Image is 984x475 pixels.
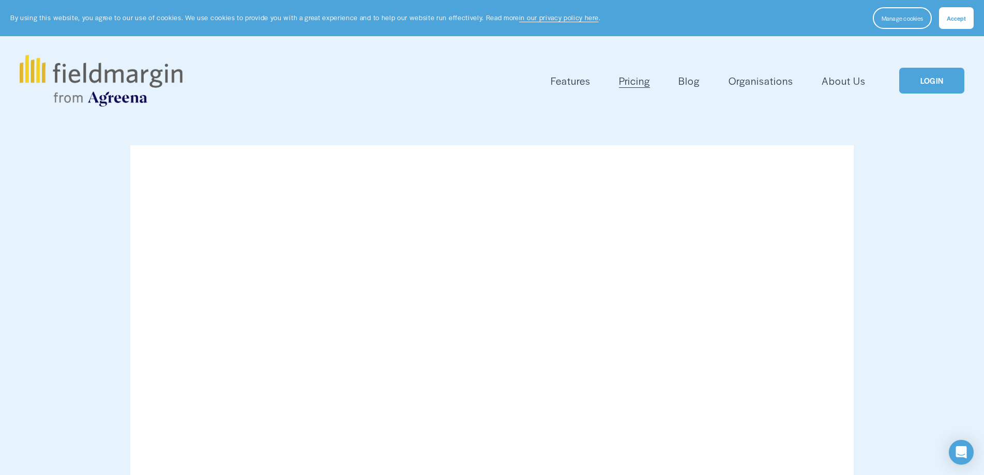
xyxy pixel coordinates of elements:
button: Accept [939,7,974,29]
p: By using this website, you agree to our use of cookies. We use cookies to provide you with a grea... [10,13,600,23]
button: Manage cookies [873,7,932,29]
a: Organisations [729,72,793,89]
span: Features [551,73,591,88]
div: Open Intercom Messenger [949,440,974,465]
a: Pricing [619,72,650,89]
a: About Us [822,72,866,89]
a: Blog [678,72,700,89]
span: Accept [947,14,966,22]
img: fieldmargin.com [20,55,182,106]
a: in our privacy policy here [519,13,599,22]
a: LOGIN [899,68,964,94]
a: folder dropdown [551,72,591,89]
span: Manage cookies [882,14,923,22]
